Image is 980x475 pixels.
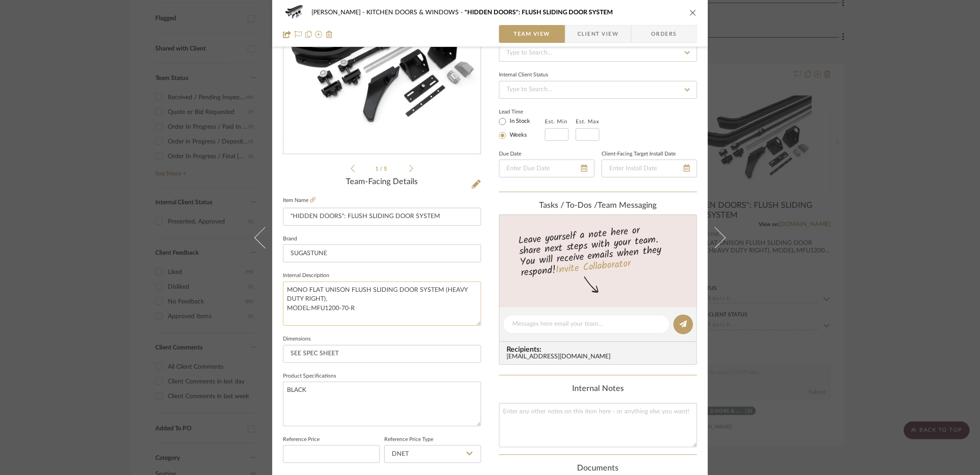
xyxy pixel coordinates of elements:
[507,345,693,353] span: Recipients:
[499,201,697,211] div: team Messaging
[499,384,697,394] div: Internal Notes
[508,118,530,126] label: In Stock
[540,202,598,210] span: Tasks / To-Dos /
[283,345,481,363] input: Enter the dimensions of this item
[499,464,697,474] div: Documents
[499,44,697,62] input: Type to Search…
[514,25,550,43] span: Team View
[283,337,311,341] label: Dimensions
[508,131,527,139] label: Weeks
[689,8,697,17] button: close
[283,4,304,21] img: 971253e4-fbe8-4d11-a612-53aadfa4bdce_48x40.jpg
[577,25,619,43] span: Client View
[376,166,380,172] span: 1
[602,160,697,177] input: Enter Install Date
[283,374,336,378] label: Product Specifications
[283,237,297,241] label: Brand
[283,177,481,187] div: Team-Facing Details
[555,256,631,278] a: Invite Collaborator
[366,9,465,16] span: KITCHEN DOORS & WINDOWS
[499,152,521,156] label: Due Date
[283,273,329,278] label: Internal Description
[283,208,481,226] input: Enter Item Name
[499,160,594,177] input: Enter Due Date
[602,152,676,156] label: Client-Facing Target Install Date
[499,108,545,116] label: Lead Time
[326,31,333,38] img: Remove from project
[641,25,687,43] span: Orders
[507,353,693,361] div: [EMAIL_ADDRESS][DOMAIN_NAME]
[465,9,613,16] span: "HIDDEN DOORS": FLUSH SLIDING DOOR SYSTEM
[283,244,481,262] input: Enter Brand
[311,9,366,16] span: [PERSON_NAME]
[499,81,697,99] input: Type to Search…
[498,221,698,281] div: Leave yourself a note here or share next steps with your team. You will receive emails when they ...
[283,197,316,204] label: Item Name
[283,437,320,442] label: Reference Price
[499,116,545,141] mat-radio-group: Select item type
[499,73,548,77] div: Internal Client Status
[545,118,568,125] label: Est. Min
[384,166,389,172] span: 5
[384,437,433,442] label: Reference Price Type
[576,118,599,125] label: Est. Max
[380,166,384,172] span: /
